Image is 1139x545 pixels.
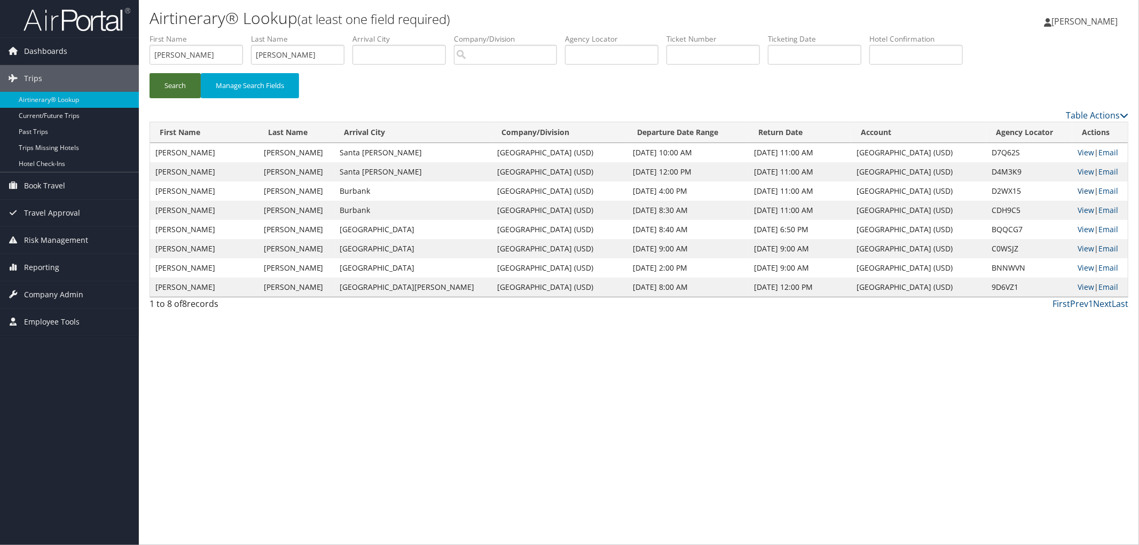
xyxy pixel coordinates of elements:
a: Email [1098,224,1118,234]
td: D2WX15 [987,181,1072,201]
a: Email [1098,263,1118,273]
td: | [1072,278,1128,297]
td: [GEOGRAPHIC_DATA] (USD) [851,278,987,297]
th: First Name: activate to sort column ascending [150,122,258,143]
span: Dashboards [24,38,67,65]
button: Manage Search Fields [201,73,299,98]
label: Ticketing Date [768,34,869,44]
td: [DATE] 11:00 AM [749,201,851,220]
td: [PERSON_NAME] [150,143,258,162]
th: Company/Division [492,122,627,143]
td: | [1072,220,1128,239]
a: Email [1098,186,1118,196]
label: Last Name [251,34,352,44]
a: Email [1098,167,1118,177]
td: [DATE] 2:00 PM [627,258,749,278]
td: Burbank [335,201,492,220]
td: BQQCG7 [987,220,1072,239]
td: [GEOGRAPHIC_DATA] (USD) [492,239,627,258]
td: [GEOGRAPHIC_DATA] (USD) [492,278,627,297]
td: [GEOGRAPHIC_DATA] (USD) [492,220,627,239]
label: First Name [150,34,251,44]
td: [GEOGRAPHIC_DATA] (USD) [492,143,627,162]
td: [DATE] 9:00 AM [627,239,749,258]
button: Search [150,73,201,98]
td: [GEOGRAPHIC_DATA] (USD) [851,201,987,220]
a: 1 [1088,298,1093,310]
span: Travel Approval [24,200,80,226]
a: Table Actions [1066,109,1128,121]
td: | [1072,181,1128,201]
td: Burbank [335,181,492,201]
td: [GEOGRAPHIC_DATA] (USD) [492,162,627,181]
th: Departure Date Range: activate to sort column ascending [627,122,749,143]
a: Next [1093,298,1112,310]
td: D7Q62S [987,143,1072,162]
td: [GEOGRAPHIC_DATA] (USD) [851,162,987,181]
td: [DATE] 10:00 AM [627,143,749,162]
th: Actions [1072,122,1128,143]
td: [GEOGRAPHIC_DATA] (USD) [851,258,987,278]
a: View [1078,147,1094,157]
label: Arrival City [352,34,454,44]
td: | [1072,162,1128,181]
th: Account: activate to sort column ascending [851,122,987,143]
td: | [1072,258,1128,278]
a: Email [1098,243,1118,254]
a: View [1078,243,1094,254]
td: [DATE] 12:00 PM [627,162,749,181]
a: Email [1098,147,1118,157]
td: BNNWVN [987,258,1072,278]
div: 1 to 8 of records [150,297,382,315]
td: | [1072,143,1128,162]
td: [DATE] 9:00 AM [749,258,851,278]
td: [GEOGRAPHIC_DATA] (USD) [492,201,627,220]
span: Company Admin [24,281,83,308]
label: Ticket Number [666,34,768,44]
td: [DATE] 8:40 AM [627,220,749,239]
a: [PERSON_NAME] [1044,5,1128,37]
td: [PERSON_NAME] [150,258,258,278]
td: [DATE] 11:00 AM [749,181,851,201]
td: [PERSON_NAME] [258,278,335,297]
label: Company/Division [454,34,565,44]
td: [DATE] 9:00 AM [749,239,851,258]
th: Last Name: activate to sort column ascending [258,122,335,143]
td: [GEOGRAPHIC_DATA] (USD) [492,181,627,201]
td: CDH9C5 [987,201,1072,220]
td: [DATE] 8:30 AM [627,201,749,220]
td: [GEOGRAPHIC_DATA] (USD) [851,239,987,258]
td: [PERSON_NAME] [258,239,335,258]
td: [GEOGRAPHIC_DATA] (USD) [492,258,627,278]
td: [DATE] 6:50 PM [749,220,851,239]
td: [PERSON_NAME] [150,239,258,258]
td: [PERSON_NAME] [150,220,258,239]
span: 8 [182,298,187,310]
td: [DATE] 12:00 PM [749,278,851,297]
td: [PERSON_NAME] [258,143,335,162]
span: Book Travel [24,172,65,199]
td: [PERSON_NAME] [258,181,335,201]
span: [PERSON_NAME] [1051,15,1118,27]
td: [PERSON_NAME] [258,220,335,239]
a: First [1052,298,1070,310]
label: Hotel Confirmation [869,34,971,44]
label: Agency Locator [565,34,666,44]
span: Reporting [24,254,59,281]
td: Santa [PERSON_NAME] [335,143,492,162]
a: View [1078,186,1094,196]
td: [PERSON_NAME] [150,278,258,297]
td: [DATE] 4:00 PM [627,181,749,201]
td: | [1072,239,1128,258]
td: [GEOGRAPHIC_DATA][PERSON_NAME] [335,278,492,297]
td: [GEOGRAPHIC_DATA] [335,220,492,239]
span: Risk Management [24,227,88,254]
td: 9D6VZ1 [987,278,1072,297]
a: View [1078,263,1094,273]
td: [DATE] 8:00 AM [627,278,749,297]
td: [PERSON_NAME] [258,258,335,278]
a: Email [1098,282,1118,292]
th: Return Date: activate to sort column ascending [749,122,851,143]
td: Santa [PERSON_NAME] [335,162,492,181]
a: View [1078,167,1094,177]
